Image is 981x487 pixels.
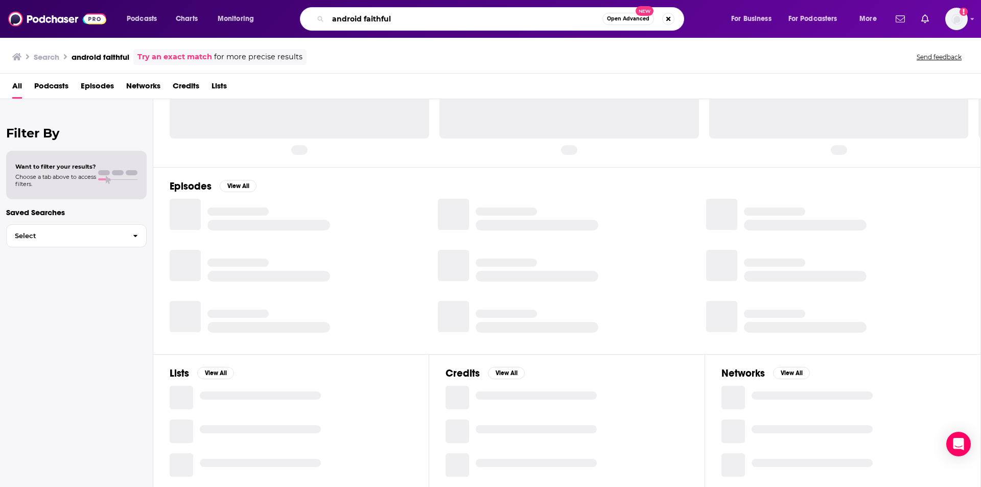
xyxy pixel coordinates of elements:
span: New [636,6,654,16]
a: Networks [126,78,160,99]
a: NetworksView All [721,367,810,380]
a: Show notifications dropdown [892,10,909,28]
button: View All [773,367,810,379]
span: Logged in as kkitamorn [945,8,968,30]
h2: Filter By [6,126,147,141]
span: Monitoring [218,12,254,26]
span: Charts [176,12,198,26]
svg: Add a profile image [960,8,968,16]
button: open menu [724,11,784,27]
h2: Credits [446,367,480,380]
button: Send feedback [914,53,965,61]
a: All [12,78,22,99]
div: Open Intercom Messenger [946,432,971,456]
img: Podchaser - Follow, Share and Rate Podcasts [8,9,106,29]
a: Show notifications dropdown [917,10,933,28]
a: Try an exact match [137,51,212,63]
h2: Networks [721,367,765,380]
span: Podcasts [127,12,157,26]
span: Choose a tab above to access filters. [15,173,96,188]
a: Episodes [81,78,114,99]
span: for more precise results [214,51,302,63]
a: CreditsView All [446,367,525,380]
h3: android faithful [72,52,129,62]
button: Show profile menu [945,8,968,30]
h2: Lists [170,367,189,380]
button: View All [197,367,234,379]
button: open menu [782,11,852,27]
h3: Search [34,52,59,62]
button: open menu [852,11,890,27]
a: Charts [169,11,204,27]
img: User Profile [945,8,968,30]
a: ListsView All [170,367,234,380]
p: Saved Searches [6,207,147,217]
div: Search podcasts, credits, & more... [310,7,694,31]
button: View All [488,367,525,379]
button: Open AdvancedNew [602,13,654,25]
span: For Business [731,12,772,26]
button: Select [6,224,147,247]
h2: Episodes [170,180,212,193]
button: open menu [120,11,170,27]
a: Podcasts [34,78,68,99]
span: For Podcasters [788,12,837,26]
a: Lists [212,78,227,99]
input: Search podcasts, credits, & more... [328,11,602,27]
span: Select [7,233,125,239]
span: More [859,12,877,26]
button: View All [220,180,256,192]
a: Credits [173,78,199,99]
span: Open Advanced [607,16,649,21]
a: EpisodesView All [170,180,256,193]
button: open menu [211,11,267,27]
span: Want to filter your results? [15,163,96,170]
